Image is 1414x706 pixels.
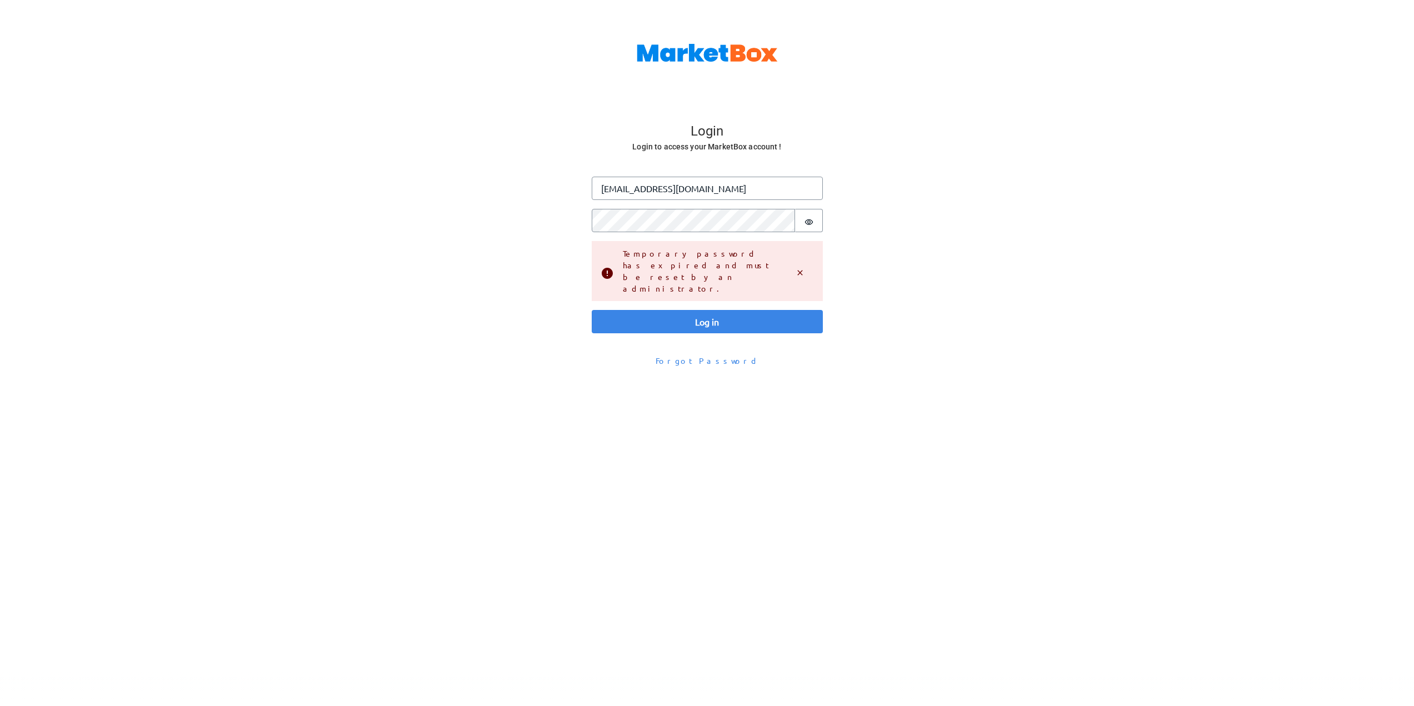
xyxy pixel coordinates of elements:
h4: Login [593,123,822,140]
button: Forgot Password [648,351,766,370]
input: Enter your email [592,177,823,200]
img: MarketBox logo [637,44,778,62]
button: Show password [795,209,823,232]
button: Log in [592,310,823,333]
div: Temporary password has expired and must be reset by an administrator. [623,248,777,294]
button: Dismiss alert [786,262,814,281]
h6: Login to access your MarketBox account ! [593,140,822,154]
